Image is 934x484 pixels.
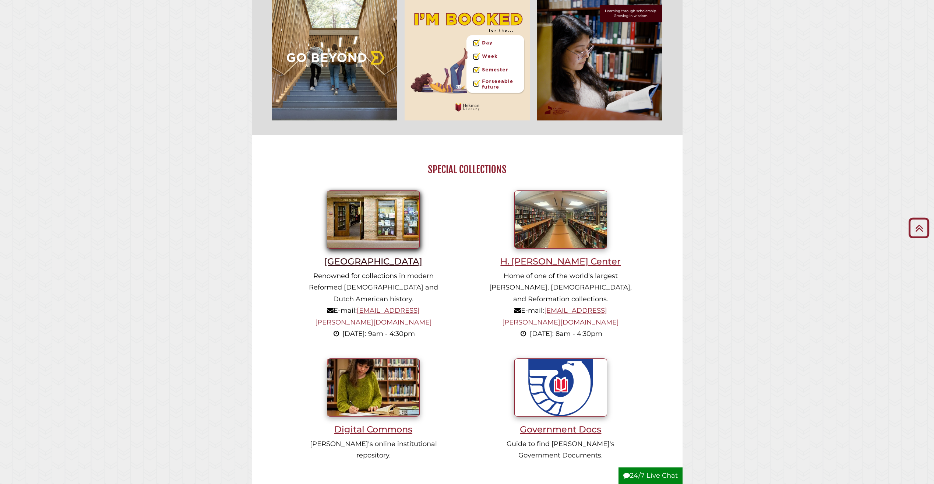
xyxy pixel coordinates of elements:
p: [PERSON_NAME]'s online institutional repository. [298,438,448,462]
h3: Government Docs [486,424,635,435]
p: Guide to find [PERSON_NAME]'s Government Documents. [486,438,635,462]
p: Renowned for collections in modern Reformed [DEMOGRAPHIC_DATA] and Dutch American history. E-mail: [298,270,448,340]
a: [GEOGRAPHIC_DATA] [298,215,448,266]
p: Home of one of the world's largest [PERSON_NAME], [DEMOGRAPHIC_DATA], and Reformation collections... [486,270,635,340]
img: Student writing inside library [327,358,420,417]
a: [EMAIL_ADDRESS][PERSON_NAME][DOMAIN_NAME] [315,306,432,326]
h2: Special Collections [280,163,655,176]
h3: H. [PERSON_NAME] Center [486,256,635,267]
a: Government Docs [486,383,635,434]
img: Inside Meeter Center [514,190,607,249]
span: [DATE]: 9am - 4:30pm [342,330,415,338]
a: [EMAIL_ADDRESS][PERSON_NAME][DOMAIN_NAME] [502,306,619,326]
a: Digital Commons [298,383,448,434]
a: Back to Top [906,222,932,234]
img: Heritage Hall entrance [327,190,420,249]
h3: Digital Commons [298,424,448,435]
h3: [GEOGRAPHIC_DATA] [298,256,448,267]
img: U.S. Government Documents seal [514,358,607,417]
a: H. [PERSON_NAME] Center [486,215,635,266]
span: [DATE]: 8am - 4:30pm [530,330,602,338]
